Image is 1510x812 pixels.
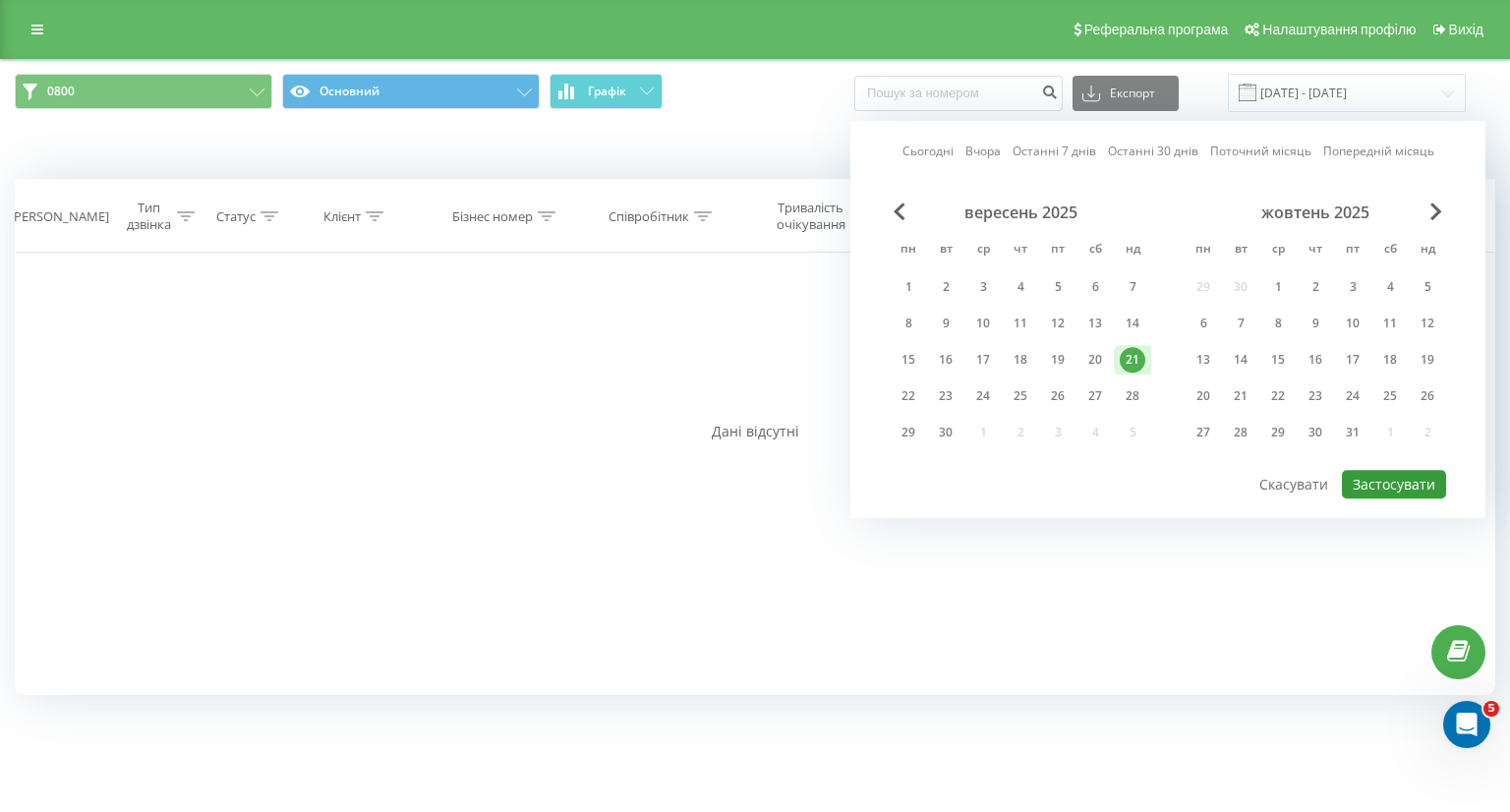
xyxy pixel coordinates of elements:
[1265,347,1291,373] div: 15
[1371,309,1409,338] div: сб 11 жовт 2025 р.
[1008,311,1033,336] div: 11
[1259,418,1297,447] div: ср 29 жовт 2025 р.
[1082,274,1108,300] div: 6
[890,345,927,375] div: пн 15 вер 2025 р.
[1228,383,1253,409] div: 21
[1076,345,1114,375] div: сб 20 вер 2025 р.
[1340,383,1365,409] div: 24
[1340,274,1365,300] div: 3
[1222,418,1259,447] div: вт 28 жовт 2025 р.
[1114,309,1151,338] div: нд 14 вер 2025 р.
[1189,236,1218,265] abbr: понеділок
[964,381,1002,411] div: ср 24 вер 2025 р.
[1228,420,1253,445] div: 28
[1226,236,1255,265] abbr: вівторок
[970,274,996,300] div: 3
[894,203,905,220] span: Previous Month
[1249,470,1339,498] button: Скасувати
[452,208,533,225] div: Бізнес номер
[1334,272,1371,302] div: пт 3 жовт 2025 р.
[970,347,996,373] div: 17
[1371,381,1409,411] div: сб 25 жовт 2025 р.
[1334,309,1371,338] div: пт 10 жовт 2025 р.
[1409,309,1446,338] div: нд 12 жовт 2025 р.
[15,74,272,109] button: 0800
[1334,381,1371,411] div: пт 24 жовт 2025 р.
[1303,274,1328,300] div: 2
[1076,309,1114,338] div: сб 13 вер 2025 р.
[1409,345,1446,375] div: нд 19 жовт 2025 р.
[1002,309,1039,338] div: чт 11 вер 2025 р.
[1082,347,1108,373] div: 20
[1297,418,1334,447] div: чт 30 жовт 2025 р.
[927,418,964,447] div: вт 30 вер 2025 р.
[1303,420,1328,445] div: 30
[1008,347,1033,373] div: 18
[1371,345,1409,375] div: сб 18 жовт 2025 р.
[1259,272,1297,302] div: ср 1 жовт 2025 р.
[927,309,964,338] div: вт 9 вер 2025 р.
[964,345,1002,375] div: ср 17 вер 2025 р.
[323,208,361,225] div: Клієнт
[896,420,921,445] div: 29
[761,200,860,233] div: Тривалість очікування
[970,383,996,409] div: 24
[1114,381,1151,411] div: нд 28 вер 2025 р.
[1340,420,1365,445] div: 31
[1262,22,1416,37] span: Налаштування профілю
[965,143,1001,161] a: Вчора
[1413,236,1442,265] abbr: неділя
[1340,347,1365,373] div: 17
[1191,347,1216,373] div: 13
[933,347,958,373] div: 16
[1301,236,1330,265] abbr: четвер
[1002,272,1039,302] div: чт 4 вер 2025 р.
[1338,236,1367,265] abbr: п’ятниця
[933,274,958,300] div: 2
[1185,345,1222,375] div: пн 13 жовт 2025 р.
[1259,345,1297,375] div: ср 15 жовт 2025 р.
[1375,236,1405,265] abbr: субота
[1443,701,1490,748] iframe: Intercom live chat
[1108,143,1198,161] a: Останні 30 днів
[896,347,921,373] div: 15
[1045,274,1071,300] div: 5
[1191,311,1216,336] div: 6
[1303,383,1328,409] div: 23
[1120,274,1145,300] div: 7
[588,85,626,98] span: Графік
[1084,22,1229,37] span: Реферальна програма
[1430,203,1442,220] span: Next Month
[1118,236,1147,265] abbr: неділя
[1006,236,1035,265] abbr: четвер
[931,236,960,265] abbr: вівторок
[1185,381,1222,411] div: пн 20 жовт 2025 р.
[1415,383,1440,409] div: 26
[902,143,954,161] a: Сьогодні
[890,418,927,447] div: пн 29 вер 2025 р.
[890,381,927,411] div: пн 22 вер 2025 р.
[1297,309,1334,338] div: чт 9 жовт 2025 р.
[1377,347,1403,373] div: 18
[1222,345,1259,375] div: вт 14 жовт 2025 р.
[1228,311,1253,336] div: 7
[1228,347,1253,373] div: 14
[1259,309,1297,338] div: ср 8 жовт 2025 р.
[890,272,927,302] div: пн 1 вер 2025 р.
[1415,311,1440,336] div: 12
[1008,383,1033,409] div: 25
[1415,274,1440,300] div: 5
[1222,309,1259,338] div: вт 7 жовт 2025 р.
[1377,383,1403,409] div: 25
[1334,345,1371,375] div: пт 17 жовт 2025 р.
[1120,347,1145,373] div: 21
[1342,470,1446,498] button: Застосувати
[1259,381,1297,411] div: ср 22 жовт 2025 р.
[1334,418,1371,447] div: пт 31 жовт 2025 р.
[1039,309,1076,338] div: пт 12 вер 2025 р.
[1120,311,1145,336] div: 14
[933,383,958,409] div: 23
[1185,203,1446,222] div: жовтень 2025
[1222,381,1259,411] div: вт 21 жовт 2025 р.
[1082,311,1108,336] div: 13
